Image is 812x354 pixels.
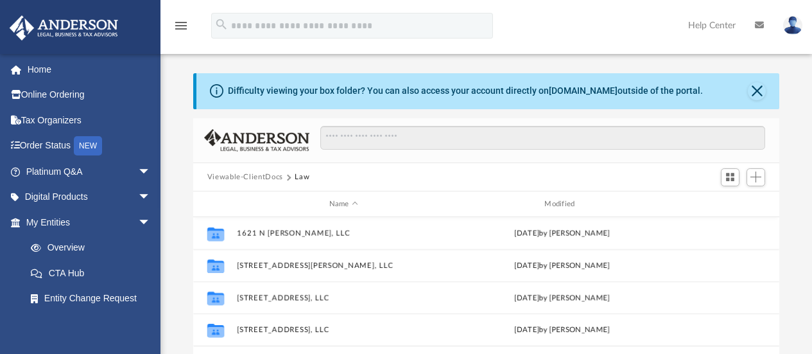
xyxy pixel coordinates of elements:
[9,107,170,133] a: Tax Organizers
[237,261,450,270] button: [STREET_ADDRESS][PERSON_NAME], LLC
[9,209,170,235] a: My Entitiesarrow_drop_down
[320,126,765,150] input: Search files and folders
[18,286,170,312] a: Entity Change Request
[138,159,164,185] span: arrow_drop_down
[456,292,669,304] div: [DATE] by [PERSON_NAME]
[295,172,309,183] button: Law
[9,159,170,184] a: Platinum Q&Aarrow_drop_down
[674,199,764,210] div: id
[138,209,164,236] span: arrow_drop_down
[456,324,669,336] div: [DATE] by [PERSON_NAME]
[9,133,170,159] a: Order StatusNEW
[173,18,189,33] i: menu
[721,168,740,186] button: Switch to Grid View
[9,184,170,210] a: Digital Productsarrow_drop_down
[747,168,766,186] button: Add
[237,229,450,238] button: 1621 N [PERSON_NAME], LLC
[228,84,703,98] div: Difficulty viewing your box folder? You can also access your account directly on outside of the p...
[748,82,766,100] button: Close
[9,82,170,108] a: Online Ordering
[18,235,170,261] a: Overview
[236,199,449,210] div: Name
[18,260,170,286] a: CTA Hub
[783,16,802,35] img: User Pic
[456,228,669,240] div: [DATE] by [PERSON_NAME]
[207,172,283,183] button: Viewable-ClientDocs
[455,199,668,210] div: Modified
[74,136,102,155] div: NEW
[9,57,170,82] a: Home
[214,17,229,31] i: search
[549,85,618,96] a: [DOMAIN_NAME]
[173,24,189,33] a: menu
[237,326,450,334] button: [STREET_ADDRESS], LLC
[138,184,164,211] span: arrow_drop_down
[237,294,450,302] button: [STREET_ADDRESS], LLC
[456,260,669,272] div: [DATE] by [PERSON_NAME]
[6,15,122,40] img: Anderson Advisors Platinum Portal
[199,199,231,210] div: id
